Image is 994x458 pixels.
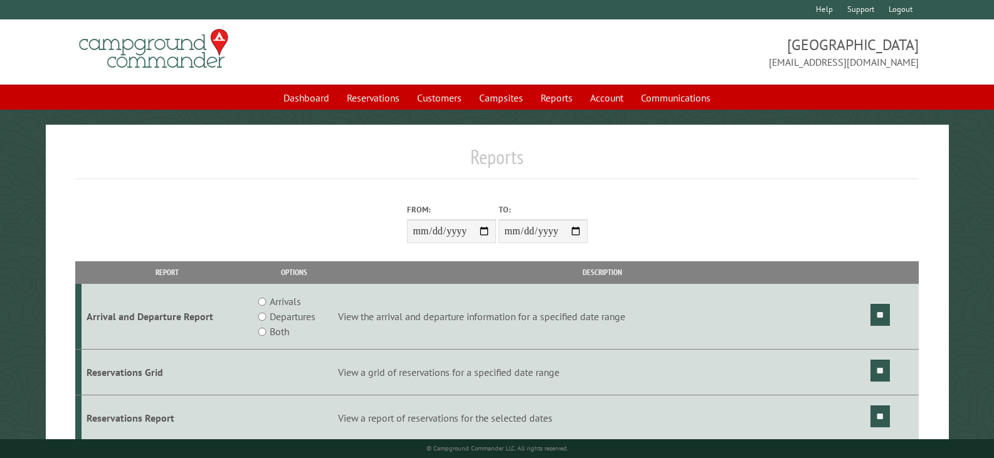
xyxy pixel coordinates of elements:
label: Both [270,324,289,339]
th: Options [253,261,336,283]
a: Account [583,86,631,110]
span: [GEOGRAPHIC_DATA] [EMAIL_ADDRESS][DOMAIN_NAME] [497,34,919,70]
label: Arrivals [270,294,301,309]
td: View a grid of reservations for a specified date range [336,350,869,395]
td: View a report of reservations for the selected dates [336,395,869,440]
label: From: [407,204,496,216]
small: © Campground Commander LLC. All rights reserved. [426,444,568,452]
th: Description [336,261,869,283]
td: Arrival and Departure Report [82,284,253,350]
a: Reports [533,86,580,110]
a: Campsites [472,86,531,110]
label: To: [499,204,588,216]
a: Reservations [339,86,407,110]
a: Dashboard [276,86,337,110]
h1: Reports [75,145,919,179]
a: Communications [633,86,718,110]
img: Campground Commander [75,24,232,73]
th: Report [82,261,253,283]
td: Reservations Grid [82,350,253,395]
label: Departures [270,309,315,324]
a: Customers [410,86,469,110]
td: Reservations Report [82,395,253,440]
td: View the arrival and departure information for a specified date range [336,284,869,350]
